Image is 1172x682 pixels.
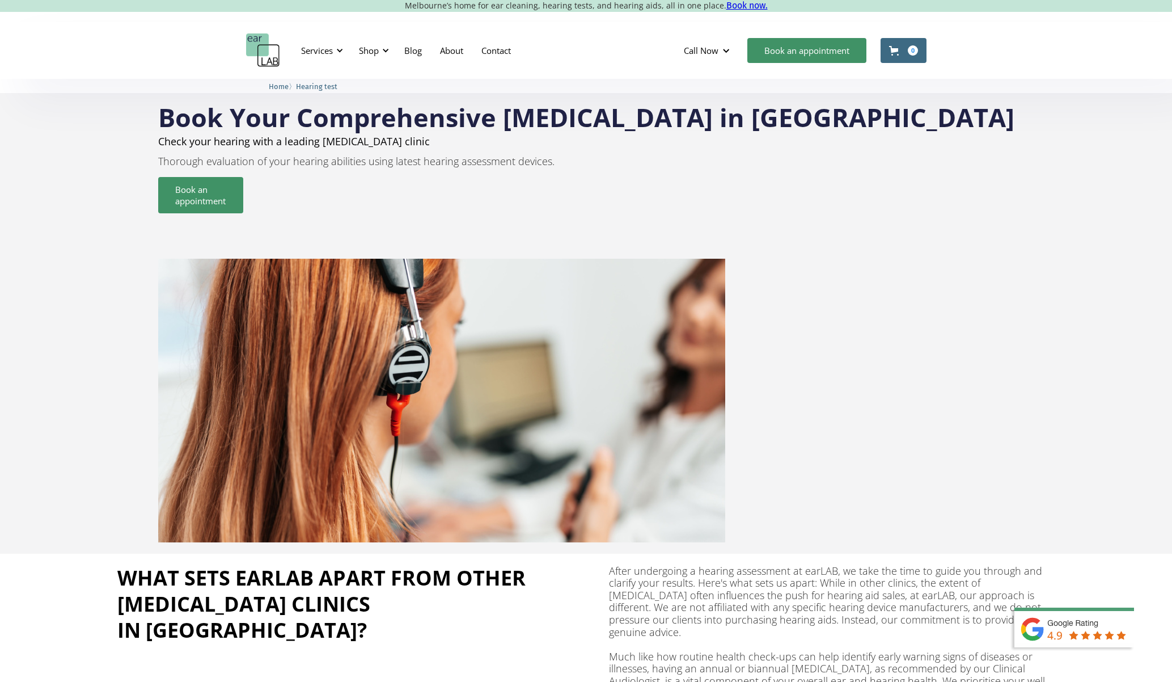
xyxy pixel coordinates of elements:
[359,45,379,56] div: Shop
[158,155,1014,168] p: Thorough evaluation of your hearing abilities using latest hearing assessment devices.
[117,565,564,643] h2: What sets earLAB apart from other [MEDICAL_DATA] clinics in [GEOGRAPHIC_DATA]?
[908,45,918,56] div: 0
[301,45,333,56] div: Services
[158,104,1014,130] h1: Book Your Comprehensive [MEDICAL_DATA] in [GEOGRAPHIC_DATA]
[352,33,392,68] div: Shop
[395,34,431,67] a: Blog
[296,82,337,91] span: Hearing test
[747,38,866,63] a: Book an appointment
[269,81,296,92] li: 〉
[294,33,346,68] div: Services
[472,34,520,67] a: Contact
[675,33,742,68] div: Call Now
[158,136,1014,147] h2: Check your hearing with a leading [MEDICAL_DATA] clinic
[881,38,926,63] a: Open cart
[684,45,718,56] div: Call Now
[269,81,289,91] a: Home
[269,82,289,91] span: Home
[431,34,472,67] a: About
[296,81,337,91] a: Hearing test
[246,33,280,68] a: home
[158,177,243,213] a: Book an appointment
[158,259,725,542] img: A comprehensive hearing test at earLAB’s clinic in Melbourne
